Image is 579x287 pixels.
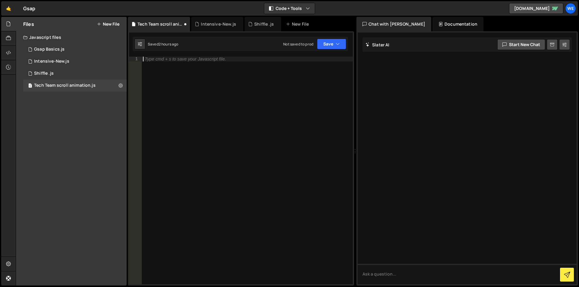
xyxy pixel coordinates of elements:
div: Not saved to prod [283,42,313,47]
div: Shiffle .js [254,21,274,27]
div: 2 hours ago [159,42,179,47]
div: 13509/34691.js [23,67,127,80]
a: 🤙 [1,1,16,16]
button: Save [317,39,346,49]
div: Type cmd + s to save your Javascript file. [145,57,226,61]
button: Start new chat [497,39,545,50]
a: [DOMAIN_NAME] [509,3,563,14]
div: Gsap [23,5,36,12]
div: New File [286,21,311,27]
span: 1 [28,84,32,89]
button: Code + Tools [264,3,315,14]
a: we [565,3,576,14]
div: 1 [129,57,142,61]
div: Intensive-New.js [201,21,236,27]
div: Tech Team scroll animation.js [138,21,183,27]
button: New File [97,22,119,27]
div: Javascript files [16,31,127,43]
div: Chat with [PERSON_NAME] [356,17,431,31]
h2: Slater AI [365,42,390,48]
div: 13509/33937.js [23,43,127,55]
div: Saved [148,42,179,47]
div: Intensive-New.js [34,59,69,64]
div: Documentation [432,17,483,31]
div: Gsap Basics.js [34,47,65,52]
div: Tech Team scroll animation.js [34,83,96,88]
div: Shiffle .js [34,71,54,76]
h2: Files [23,21,34,27]
div: 13509/35843.js [23,55,127,67]
div: Tech Team scroll animation.js [23,80,127,92]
